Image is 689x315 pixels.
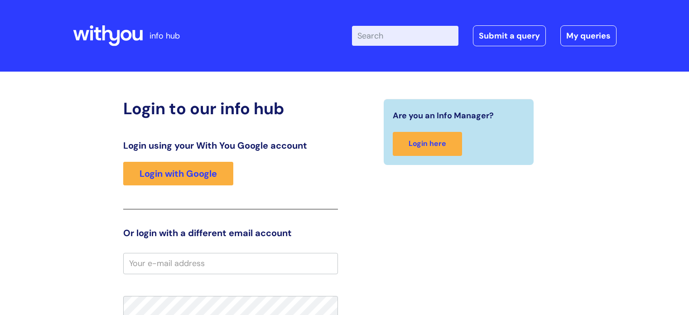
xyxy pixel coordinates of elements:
[123,140,338,151] h3: Login using your With You Google account
[560,25,617,46] a: My queries
[352,26,458,46] input: Search
[149,29,180,43] p: info hub
[123,162,233,185] a: Login with Google
[123,253,338,274] input: Your e-mail address
[123,99,338,118] h2: Login to our info hub
[123,228,338,238] h3: Or login with a different email account
[393,108,494,123] span: Are you an Info Manager?
[393,132,462,156] a: Login here
[473,25,546,46] a: Submit a query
